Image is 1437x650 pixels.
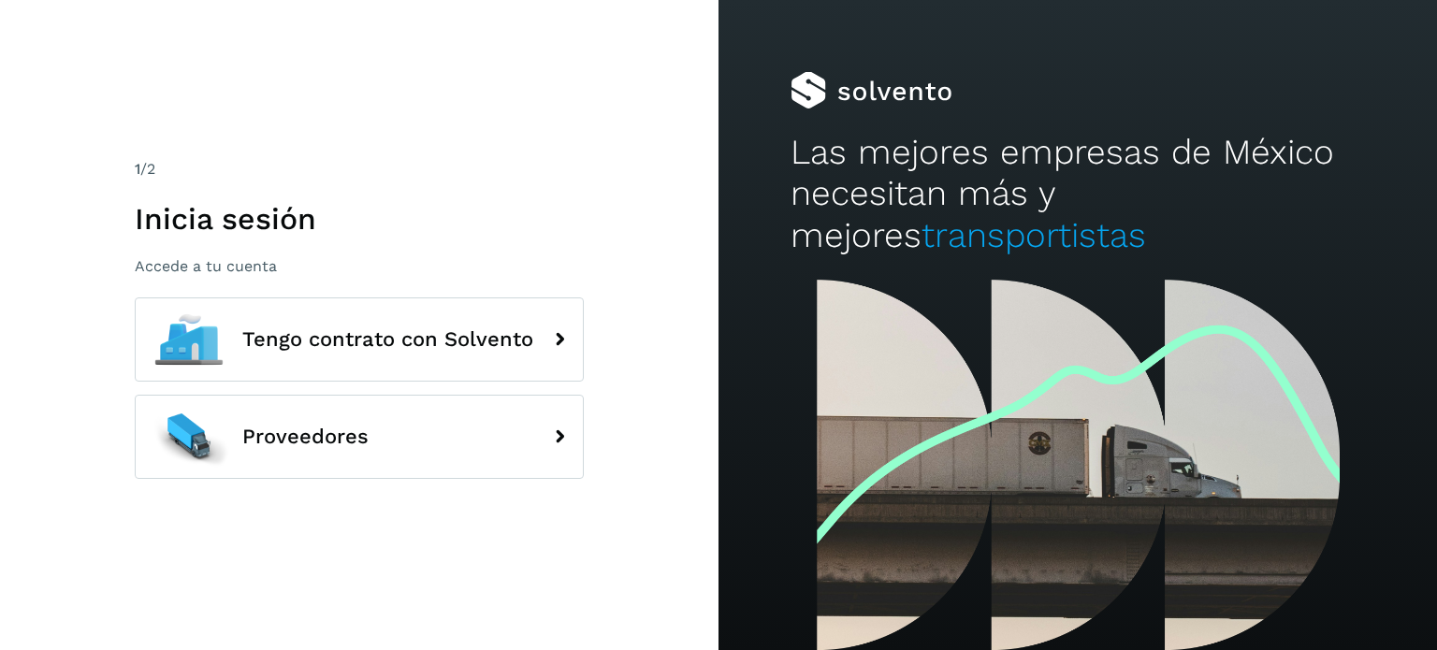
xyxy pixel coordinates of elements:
[242,426,369,448] span: Proveedores
[135,160,140,178] span: 1
[135,395,584,479] button: Proveedores
[135,201,584,237] h1: Inicia sesión
[791,132,1365,256] h2: Las mejores empresas de México necesitan más y mejores
[135,257,584,275] p: Accede a tu cuenta
[135,158,584,181] div: /2
[242,328,533,351] span: Tengo contrato con Solvento
[135,297,584,382] button: Tengo contrato con Solvento
[922,215,1146,255] span: transportistas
